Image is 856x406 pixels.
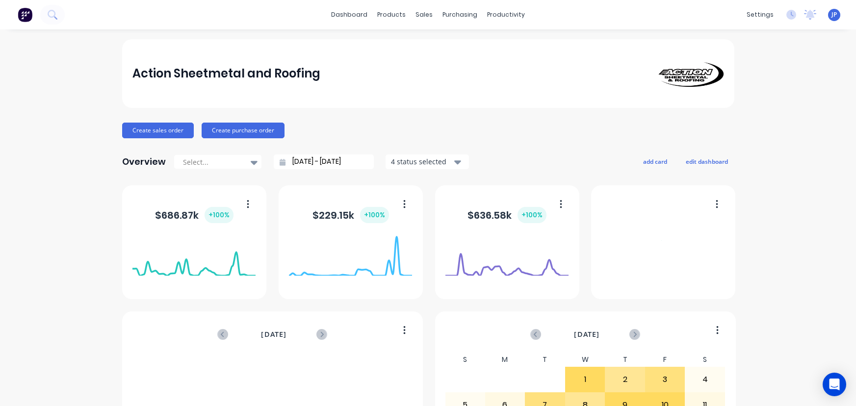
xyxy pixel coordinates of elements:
[445,353,485,367] div: S
[655,60,724,87] img: Action Sheetmetal and Roofing
[566,367,605,392] div: 1
[646,367,685,392] div: 3
[391,156,453,167] div: 4 status selected
[411,7,438,22] div: sales
[326,7,372,22] a: dashboard
[360,207,389,223] div: + 100 %
[574,329,599,340] span: [DATE]
[525,353,565,367] div: T
[685,353,725,367] div: S
[438,7,482,22] div: purchasing
[482,7,530,22] div: productivity
[605,367,645,392] div: 2
[122,123,194,138] button: Create sales order
[372,7,411,22] div: products
[637,155,674,168] button: add card
[122,152,166,172] div: Overview
[155,207,233,223] div: $ 686.87k
[565,353,605,367] div: W
[485,353,525,367] div: M
[205,207,233,223] div: + 100 %
[386,154,469,169] button: 4 status selected
[645,353,685,367] div: F
[18,7,32,22] img: Factory
[823,373,846,396] div: Open Intercom Messenger
[312,207,389,223] div: $ 229.15k
[518,207,546,223] div: + 100 %
[742,7,778,22] div: settings
[261,329,286,340] span: [DATE]
[685,367,725,392] div: 4
[605,353,645,367] div: T
[679,155,734,168] button: edit dashboard
[831,10,837,19] span: JP
[467,207,546,223] div: $ 636.58k
[132,64,320,83] div: Action Sheetmetal and Roofing
[202,123,285,138] button: Create purchase order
